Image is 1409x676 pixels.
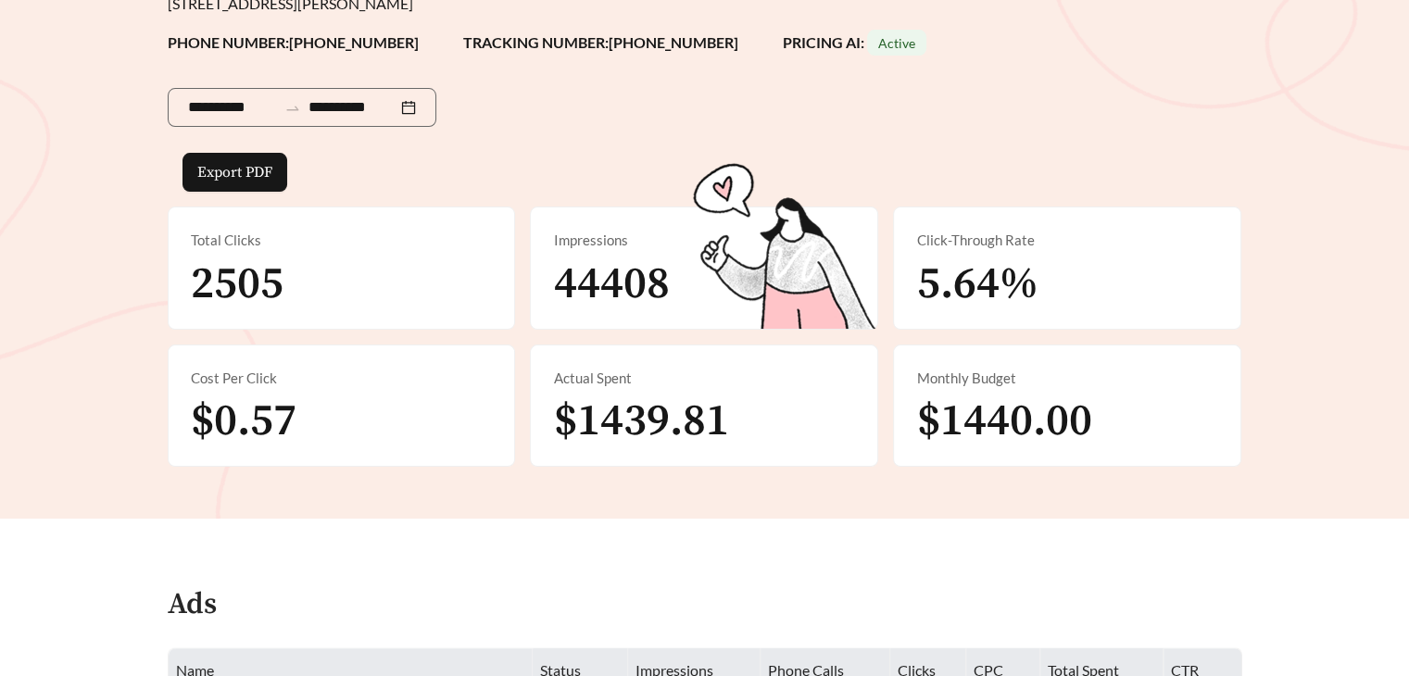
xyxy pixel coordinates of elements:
[191,368,493,389] div: Cost Per Click
[191,230,493,251] div: Total Clicks
[191,394,296,449] span: $0.57
[168,589,217,621] h4: Ads
[916,257,1038,312] span: 5.64%
[284,100,301,117] span: swap-right
[783,33,926,51] strong: PRICING AI:
[553,394,728,449] span: $1439.81
[916,368,1218,389] div: Monthly Budget
[878,35,915,51] span: Active
[553,230,855,251] div: Impressions
[284,99,301,116] span: to
[168,33,419,51] strong: PHONE NUMBER: [PHONE_NUMBER]
[191,257,283,312] span: 2505
[553,257,669,312] span: 44408
[463,33,738,51] strong: TRACKING NUMBER: [PHONE_NUMBER]
[182,153,287,192] button: Export PDF
[916,230,1218,251] div: Click-Through Rate
[553,368,855,389] div: Actual Spent
[916,394,1091,449] span: $1440.00
[197,161,272,183] span: Export PDF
